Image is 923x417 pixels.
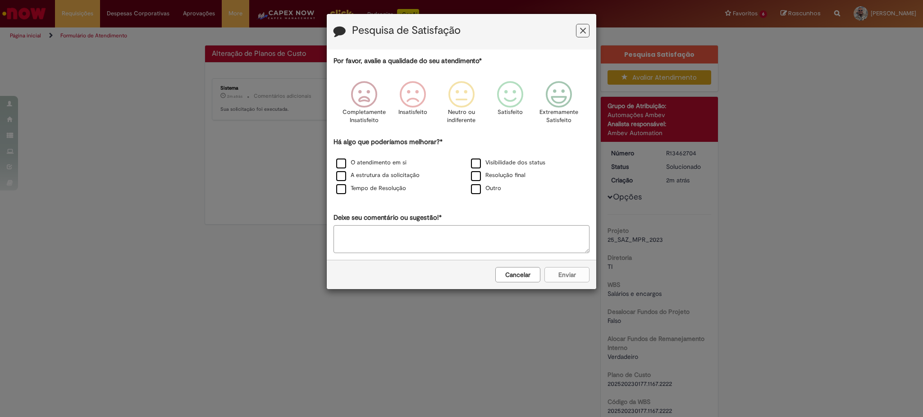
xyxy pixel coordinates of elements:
label: A estrutura da solicitação [336,171,420,180]
div: Satisfeito [487,74,533,136]
label: Por favor, avalie a qualidade do seu atendimento* [334,56,482,66]
label: Resolução final [471,171,525,180]
label: Outro [471,184,501,193]
div: Extremamente Satisfeito [536,74,582,136]
p: Extremamente Satisfeito [539,108,578,125]
div: Há algo que poderíamos melhorar?* [334,137,589,195]
p: Insatisfeito [398,108,427,117]
p: Satisfeito [498,108,523,117]
button: Cancelar [495,267,540,282]
label: O atendimento em si [336,159,407,167]
p: Completamente Insatisfeito [343,108,386,125]
div: Completamente Insatisfeito [341,74,387,136]
p: Neutro ou indiferente [445,108,478,125]
div: Neutro ou indiferente [439,74,484,136]
label: Tempo de Resolução [336,184,406,193]
div: Insatisfeito [390,74,436,136]
label: Pesquisa de Satisfação [352,25,461,36]
label: Visibilidade dos status [471,159,545,167]
label: Deixe seu comentário ou sugestão!* [334,213,442,222]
